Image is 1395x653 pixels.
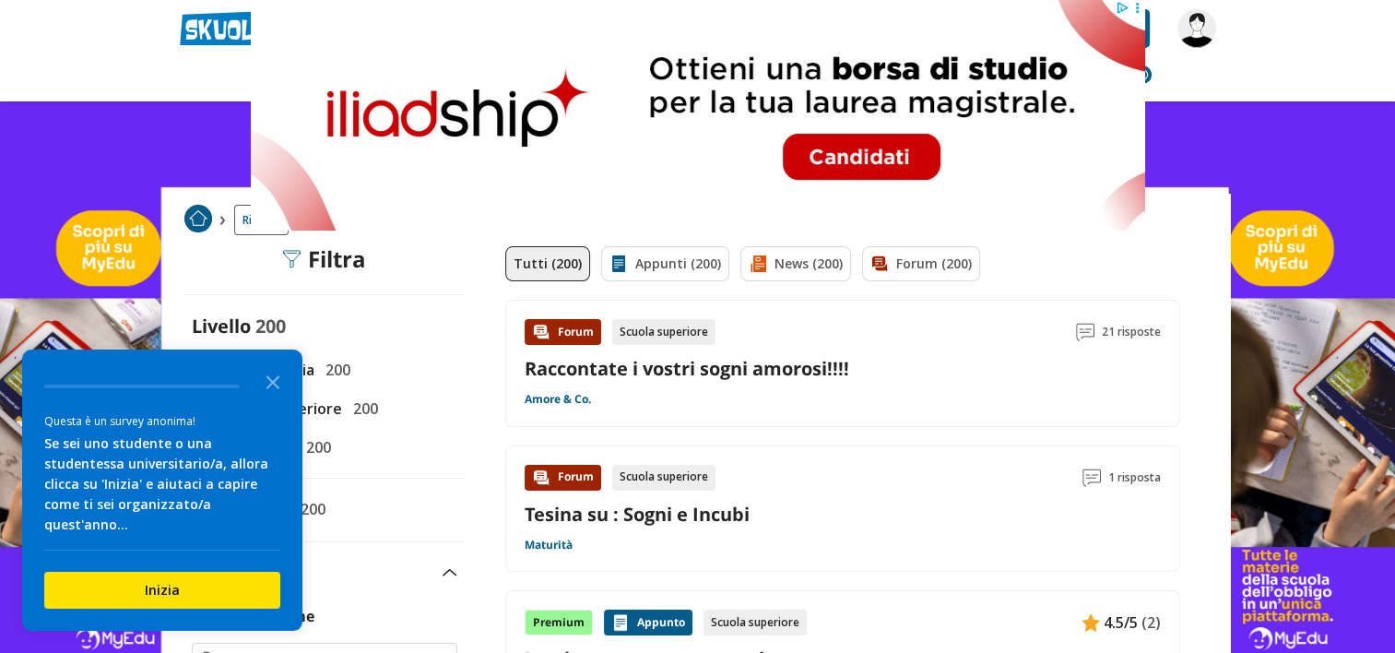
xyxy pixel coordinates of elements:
[609,255,628,273] img: Appunti filtro contenuto
[44,572,280,609] button: Inizia
[192,314,251,338] label: Livello
[612,465,715,491] div: Scuola superiore
[1108,465,1161,491] span: 1 risposta
[1102,319,1161,345] span: 21 risposte
[443,569,457,576] img: Apri e chiudi sezione
[184,205,212,235] a: Home
[318,358,350,382] span: 200
[525,610,593,635] div: Premium
[255,314,286,338] span: 200
[44,433,280,535] div: Se sei uno studente o una studentessa universitario/a, allora clicca su 'Inizia' e aiutaci a capi...
[525,465,601,491] div: Forum
[601,246,729,281] a: Appunti (200)
[611,613,630,632] img: Appunti contenuto
[532,323,550,341] img: Forum contenuto
[282,246,366,272] div: Filtra
[532,469,550,487] img: Forum contenuto
[740,246,851,281] a: News (200)
[44,412,280,430] div: Questa è un survey anonima!
[703,610,807,635] div: Scuola superiore
[1082,469,1101,487] img: Commenti lettura
[870,255,889,273] img: Forum filtro contenuto
[22,350,302,631] div: Survey
[525,392,591,407] a: Amore & Co.
[1104,611,1138,635] span: 4.5/5
[293,497,325,521] span: 200
[1082,613,1100,632] img: Appunti contenuto
[299,435,331,459] span: 200
[346,397,378,421] span: 200
[525,356,849,381] a: Raccontate i vostri sogni amorosi!!!!
[749,255,767,273] img: News filtro contenuto
[525,538,573,552] a: Maturità
[1141,611,1161,635] span: (2)
[234,205,289,235] a: Ricerca
[505,246,590,281] a: Tutti (200)
[184,205,212,232] img: Home
[1177,9,1216,48] img: piccolotonno
[525,319,601,345] div: Forum
[604,610,692,635] div: Appunto
[862,246,980,281] a: Forum (200)
[1076,323,1094,341] img: Commenti lettura
[525,502,750,527] a: Tesina su : Sogni e Incubi
[254,362,291,399] button: Close the survey
[282,250,301,268] img: Filtra filtri mobile
[612,319,715,345] div: Scuola superiore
